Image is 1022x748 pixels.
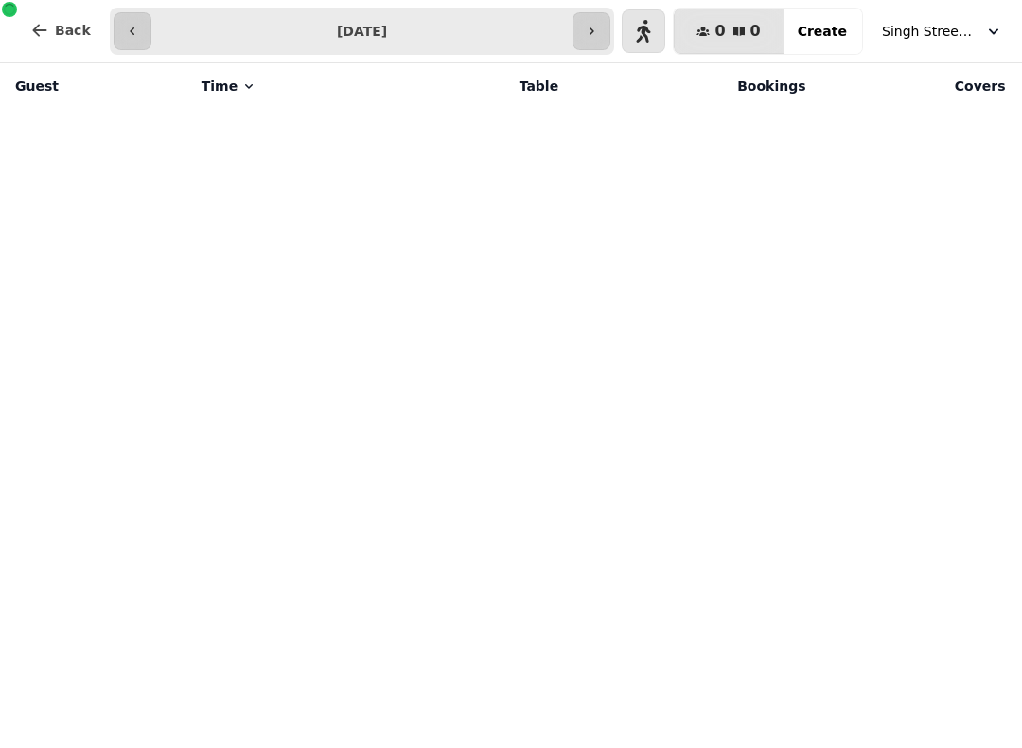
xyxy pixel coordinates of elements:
[750,24,761,39] span: 0
[882,22,977,41] span: Singh Street Bruntsfield
[714,24,725,39] span: 0
[570,63,817,109] th: Bookings
[674,9,783,54] button: 00
[798,25,847,38] span: Create
[783,9,862,54] button: Create
[202,77,256,96] button: Time
[202,77,238,96] span: Time
[401,63,570,109] th: Table
[55,24,91,37] span: Back
[15,8,106,53] button: Back
[871,14,1014,48] button: Singh Street Bruntsfield
[818,63,1017,109] th: Covers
